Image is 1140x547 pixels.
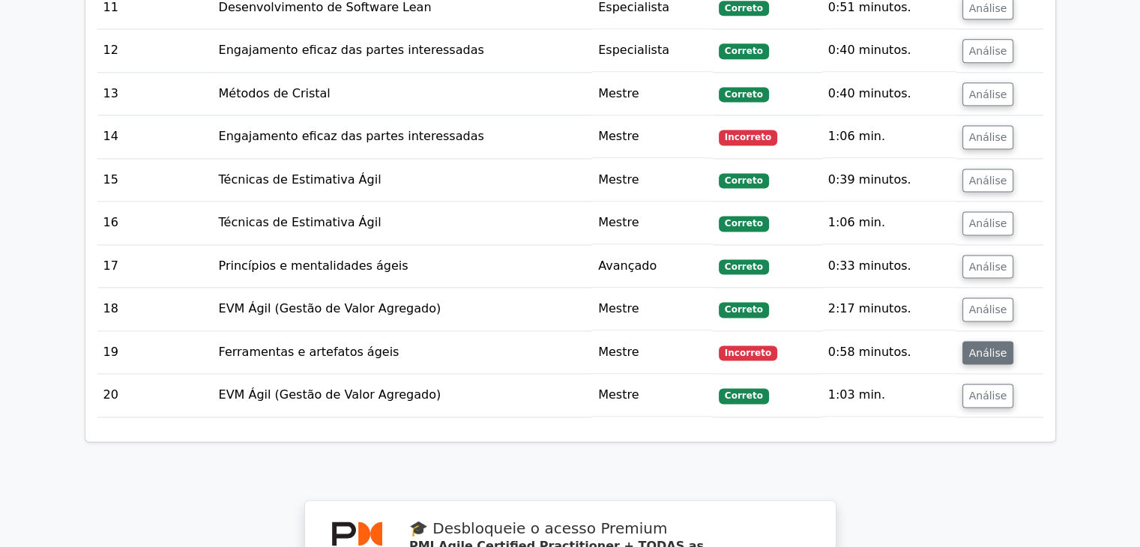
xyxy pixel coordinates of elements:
font: Correto [725,390,763,401]
font: 2:17 minutos. [828,301,911,315]
font: EVM Ágil (Gestão de Valor Agregado) [219,387,441,402]
font: Análise [969,303,1007,315]
font: 0:40 minutos. [828,43,911,57]
font: 13 [103,86,118,100]
font: Métodos de Cristal [219,86,331,100]
font: 1:06 min. [828,129,885,143]
font: 0:40 minutos. [828,86,911,100]
font: Incorreto [725,348,771,358]
font: 0:39 minutos. [828,172,911,187]
font: Análise [969,346,1007,358]
font: 1:06 min. [828,215,885,229]
font: Análise [969,174,1007,186]
font: 12 [103,43,118,57]
font: 18 [103,301,118,315]
font: Mestre [598,172,639,187]
font: Ferramentas e artefatos ágeis [219,345,399,359]
font: Análise [969,217,1007,229]
font: 20 [103,387,118,402]
font: Mestre [598,345,639,359]
button: Análise [962,341,1014,365]
font: Mestre [598,387,639,402]
font: Avançado [598,259,657,273]
font: Análise [969,131,1007,143]
font: Análise [969,1,1007,13]
font: Técnicas de Estimativa Ágil [219,215,381,229]
button: Análise [962,255,1014,279]
font: Mestre [598,301,639,315]
button: Análise [962,384,1014,408]
font: Correto [725,46,763,56]
font: EVM Ágil (Gestão de Valor Agregado) [219,301,441,315]
font: 17 [103,259,118,273]
font: Análise [969,45,1007,57]
font: Princípios e mentalidades ágeis [219,259,408,273]
font: Engajamento eficaz das partes interessadas [219,43,484,57]
button: Análise [962,82,1014,106]
font: 1:03 min. [828,387,885,402]
font: 19 [103,345,118,359]
font: Análise [969,390,1007,402]
font: 15 [103,172,118,187]
font: 0:58 minutos. [828,345,911,359]
font: Técnicas de Estimativa Ágil [219,172,381,187]
font: Análise [969,88,1007,100]
font: Correto [725,304,763,315]
font: Análise [969,260,1007,272]
font: Incorreto [725,132,771,142]
font: Correto [725,89,763,100]
font: Engajamento eficaz das partes interessadas [219,129,484,143]
font: Correto [725,262,763,272]
font: Mestre [598,86,639,100]
font: Correto [725,218,763,229]
button: Análise [962,169,1014,193]
font: Mestre [598,215,639,229]
font: Especialista [598,43,669,57]
font: Correto [725,175,763,186]
button: Análise [962,211,1014,235]
font: Mestre [598,129,639,143]
button: Análise [962,39,1014,63]
font: Correto [725,3,763,13]
button: Análise [962,125,1014,149]
font: 16 [103,215,118,229]
font: 14 [103,129,118,143]
font: 0:33 minutos. [828,259,911,273]
button: Análise [962,297,1014,321]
